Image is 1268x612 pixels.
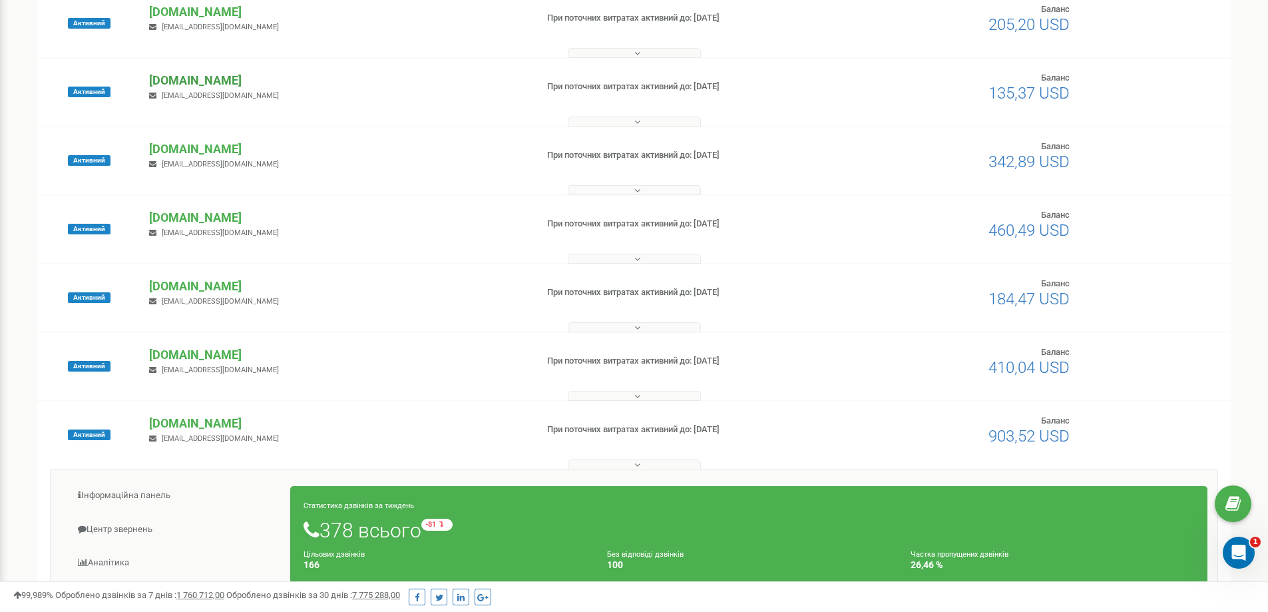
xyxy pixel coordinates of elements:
span: 184,47 USD [988,290,1070,308]
p: [DOMAIN_NAME] [149,278,525,295]
span: Баланс [1041,210,1070,220]
p: При поточних витратах активний до: [DATE] [547,424,824,436]
a: Центр звернень [61,513,291,546]
span: [EMAIL_ADDRESS][DOMAIN_NAME] [162,366,279,374]
p: [DOMAIN_NAME] [149,346,525,364]
span: Баланс [1041,278,1070,288]
span: Активний [68,18,110,29]
p: При поточних витратах активний до: [DATE] [547,81,824,93]
span: Активний [68,155,110,166]
span: 903,52 USD [988,427,1070,446]
span: 99,989% [13,590,53,600]
p: [DOMAIN_NAME] [149,209,525,226]
span: 205,20 USD [988,15,1070,34]
span: Активний [68,430,110,440]
span: [EMAIL_ADDRESS][DOMAIN_NAME] [162,434,279,443]
small: Без відповіді дзвінків [607,550,684,559]
span: Баланс [1041,73,1070,83]
p: При поточних витратах активний до: [DATE] [547,12,824,25]
span: 1 [1250,537,1261,547]
p: [DOMAIN_NAME] [149,415,525,432]
span: 135,37 USD [988,84,1070,103]
p: При поточних витратах активний до: [DATE] [547,355,824,368]
span: Активний [68,292,110,303]
span: [EMAIL_ADDRESS][DOMAIN_NAME] [162,297,279,306]
span: Активний [68,87,110,97]
span: 342,89 USD [988,153,1070,171]
span: [EMAIL_ADDRESS][DOMAIN_NAME] [162,91,279,100]
a: Інформаційна панель [61,479,291,512]
u: 1 760 712,00 [176,590,224,600]
span: [EMAIL_ADDRESS][DOMAIN_NAME] [162,228,279,237]
iframe: Intercom live chat [1223,537,1255,569]
h4: 100 [607,560,891,570]
p: При поточних витратах активний до: [DATE] [547,218,824,230]
span: Баланс [1041,416,1070,426]
small: -81 [421,519,453,531]
h4: 166 [304,560,587,570]
p: [DOMAIN_NAME] [149,141,525,158]
h4: 26,46 % [911,560,1194,570]
span: Активний [68,361,110,372]
span: [EMAIL_ADDRESS][DOMAIN_NAME] [162,160,279,168]
span: 460,49 USD [988,221,1070,240]
span: Баланс [1041,4,1070,14]
span: Активний [68,224,110,234]
p: При поточних витратах активний до: [DATE] [547,149,824,162]
span: [EMAIL_ADDRESS][DOMAIN_NAME] [162,23,279,31]
h1: 378 всього [304,519,1194,541]
span: Оброблено дзвінків за 30 днів : [226,590,400,600]
small: Статистика дзвінків за тиждень [304,501,414,510]
small: Частка пропущених дзвінків [911,550,1008,559]
p: При поточних витратах активний до: [DATE] [547,286,824,299]
span: 410,04 USD [988,358,1070,377]
a: Аналiтика [61,547,291,579]
span: Баланс [1041,141,1070,151]
p: [DOMAIN_NAME] [149,3,525,21]
span: Оброблено дзвінків за 7 днів : [55,590,224,600]
u: 7 775 288,00 [352,590,400,600]
p: [DOMAIN_NAME] [149,72,525,89]
span: Баланс [1041,347,1070,357]
small: Цільових дзвінків [304,550,365,559]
